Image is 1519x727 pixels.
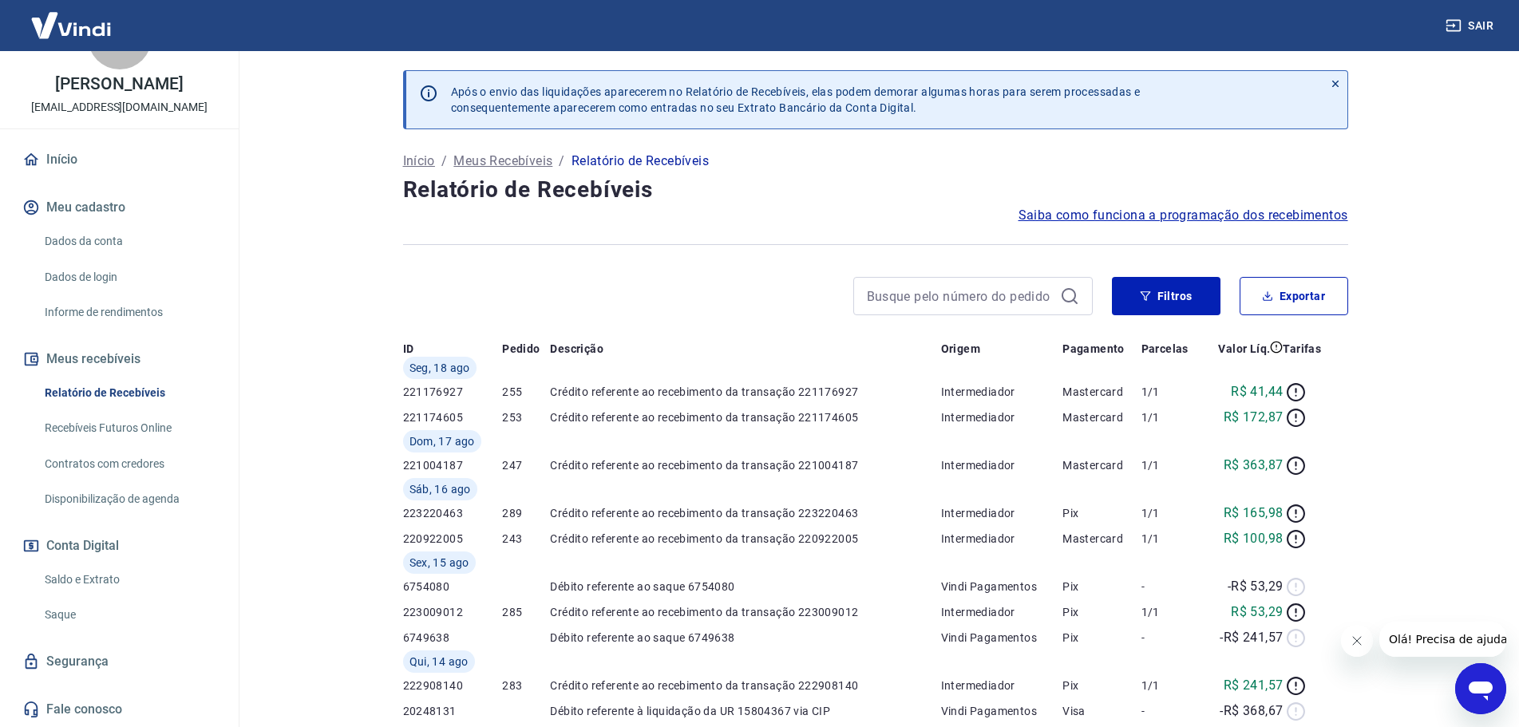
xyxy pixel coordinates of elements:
[19,528,220,563] button: Conta Digital
[941,630,1063,646] p: Vindi Pagamentos
[1283,341,1321,357] p: Tarifas
[451,84,1141,116] p: Após o envio das liquidações aparecerem no Relatório de Recebíveis, elas podem demorar algumas ho...
[550,604,940,620] p: Crédito referente ao recebimento da transação 223009012
[1141,409,1201,425] p: 1/1
[1062,604,1141,620] p: Pix
[403,152,435,171] a: Início
[502,409,550,425] p: 253
[1062,409,1141,425] p: Mastercard
[502,604,550,620] p: 285
[941,384,1063,400] p: Intermediador
[19,692,220,727] a: Fale conosco
[38,377,220,409] a: Relatório de Recebíveis
[1062,630,1141,646] p: Pix
[1141,505,1201,521] p: 1/1
[1062,341,1125,357] p: Pagamento
[1141,384,1201,400] p: 1/1
[19,1,123,49] img: Vindi
[403,457,503,473] p: 221004187
[1220,628,1283,647] p: -R$ 241,57
[550,505,940,521] p: Crédito referente ao recebimento da transação 223220463
[502,678,550,693] p: 283
[409,654,469,670] span: Qui, 14 ago
[403,505,503,521] p: 223220463
[1141,678,1201,693] p: 1/1
[1224,676,1284,695] p: R$ 241,57
[1141,457,1201,473] p: 1/1
[502,341,540,357] p: Pedido
[19,142,220,177] a: Início
[550,531,940,547] p: Crédito referente ao recebimento da transação 220922005
[1141,630,1201,646] p: -
[1141,531,1201,547] p: 1/1
[1228,577,1284,596] p: -R$ 53,29
[403,341,414,357] p: ID
[941,531,1063,547] p: Intermediador
[1062,505,1141,521] p: Pix
[19,190,220,225] button: Meu cadastro
[409,433,475,449] span: Dom, 17 ago
[502,505,550,521] p: 289
[1062,384,1141,400] p: Mastercard
[550,703,940,719] p: Débito referente à liquidação da UR 15804367 via CIP
[1062,703,1141,719] p: Visa
[38,296,220,329] a: Informe de rendimentos
[1442,11,1500,41] button: Sair
[1341,625,1373,657] iframe: Fechar mensagem
[502,531,550,547] p: 243
[941,505,1063,521] p: Intermediador
[941,409,1063,425] p: Intermediador
[409,481,471,497] span: Sáb, 16 ago
[1019,206,1348,225] span: Saiba como funciona a programação dos recebimentos
[403,678,503,693] p: 222908140
[941,457,1063,473] p: Intermediador
[1224,456,1284,475] p: R$ 363,87
[550,630,940,646] p: Débito referente ao saque 6749638
[31,99,208,116] p: [EMAIL_ADDRESS][DOMAIN_NAME]
[19,644,220,679] a: Segurança
[403,384,503,400] p: 221176927
[1240,277,1348,315] button: Exportar
[1218,341,1270,357] p: Valor Líq.
[550,409,940,425] p: Crédito referente ao recebimento da transação 221174605
[941,604,1063,620] p: Intermediador
[409,360,470,376] span: Seg, 18 ago
[550,579,940,595] p: Débito referente ao saque 6754080
[403,174,1348,206] h4: Relatório de Recebíveis
[1231,382,1283,401] p: R$ 41,44
[1224,408,1284,427] p: R$ 172,87
[1141,604,1201,620] p: 1/1
[941,678,1063,693] p: Intermediador
[550,384,940,400] p: Crédito referente ao recebimento da transação 221176927
[1141,579,1201,595] p: -
[453,152,552,171] p: Meus Recebíveis
[441,152,447,171] p: /
[502,384,550,400] p: 255
[867,284,1054,308] input: Busque pelo número do pedido
[403,579,503,595] p: 6754080
[1062,678,1141,693] p: Pix
[502,457,550,473] p: 247
[403,630,503,646] p: 6749638
[1112,277,1220,315] button: Filtros
[1062,531,1141,547] p: Mastercard
[38,599,220,631] a: Saque
[409,555,469,571] span: Sex, 15 ago
[1231,603,1283,622] p: R$ 53,29
[38,412,220,444] a: Recebíveis Futuros Online
[559,152,564,171] p: /
[403,703,503,719] p: 20248131
[38,563,220,596] a: Saldo e Extrato
[10,11,134,24] span: Olá! Precisa de ajuda?
[1062,579,1141,595] p: Pix
[19,342,220,377] button: Meus recebíveis
[941,341,980,357] p: Origem
[38,483,220,516] a: Disponibilização de agenda
[572,152,709,171] p: Relatório de Recebíveis
[1379,622,1506,657] iframe: Mensagem da empresa
[941,703,1063,719] p: Vindi Pagamentos
[941,579,1063,595] p: Vindi Pagamentos
[1220,701,1283,721] p: -R$ 368,67
[1224,504,1284,523] p: R$ 165,98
